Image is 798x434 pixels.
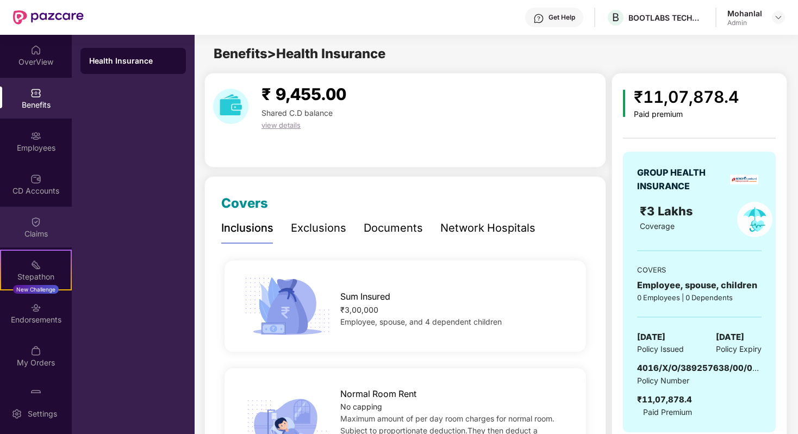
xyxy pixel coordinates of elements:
[634,84,739,110] div: ₹11,07,878.4
[634,110,739,119] div: Paid premium
[241,274,333,338] img: icon
[340,387,416,401] span: Normal Room Rent
[30,216,41,227] img: svg+xml;base64,PHN2ZyBpZD0iQ2xhaW0iIHhtbG5zPSJodHRwOi8vd3d3LnczLm9yZy8yMDAwL3N2ZyIgd2lkdGg9IjIwIi...
[637,292,762,303] div: 0 Employees | 0 Dependents
[716,343,762,355] span: Policy Expiry
[730,175,758,184] img: insurerLogo
[214,46,385,61] span: Benefits > Health Insurance
[640,221,675,231] span: Coverage
[213,89,248,124] img: download
[637,363,763,373] span: 4016/X/O/389257638/00/000
[637,166,727,193] div: GROUP HEALTH INSURANCE
[637,376,689,385] span: Policy Number
[340,304,570,316] div: ₹3,00,000
[774,13,783,22] img: svg+xml;base64,PHN2ZyBpZD0iRHJvcGRvd24tMzJ4MzIiIHhtbG5zPSJodHRwOi8vd3d3LnczLm9yZy8yMDAwL3N2ZyIgd2...
[13,10,84,24] img: New Pazcare Logo
[30,45,41,55] img: svg+xml;base64,PHN2ZyBpZD0iSG9tZSIgeG1sbnM9Imh0dHA6Ly93d3cudzMub3JnLzIwMDAvc3ZnIiB3aWR0aD0iMjAiIG...
[612,11,619,24] span: B
[716,331,744,344] span: [DATE]
[637,264,762,275] div: COVERS
[623,90,626,117] img: icon
[727,18,762,27] div: Admin
[340,290,390,303] span: Sum Insured
[221,220,273,237] div: Inclusions
[1,271,71,282] div: Stepathon
[30,88,41,98] img: svg+xml;base64,PHN2ZyBpZD0iQmVuZWZpdHMiIHhtbG5zPSJodHRwOi8vd3d3LnczLm9yZy8yMDAwL3N2ZyIgd2lkdGg9Ij...
[340,317,502,326] span: Employee, spouse, and 4 dependent children
[30,345,41,356] img: svg+xml;base64,PHN2ZyBpZD0iTXlfT3JkZXJzIiBkYXRhLW5hbWU9Ik15IE9yZGVycyIgeG1sbnM9Imh0dHA6Ly93d3cudz...
[364,220,423,237] div: Documents
[261,108,333,117] span: Shared C.D balance
[637,331,665,344] span: [DATE]
[737,202,772,237] img: policyIcon
[13,285,59,294] div: New Challenge
[533,13,544,24] img: svg+xml;base64,PHN2ZyBpZD0iSGVscC0zMngzMiIgeG1sbnM9Imh0dHA6Ly93d3cudzMub3JnLzIwMDAvc3ZnIiB3aWR0aD...
[221,195,268,211] span: Covers
[637,343,684,355] span: Policy Issued
[637,393,692,406] div: ₹11,07,878.4
[30,302,41,313] img: svg+xml;base64,PHN2ZyBpZD0iRW5kb3JzZW1lbnRzIiB4bWxucz0iaHR0cDovL3d3dy53My5vcmcvMjAwMC9zdmciIHdpZH...
[291,220,346,237] div: Exclusions
[30,259,41,270] img: svg+xml;base64,PHN2ZyB4bWxucz0iaHR0cDovL3d3dy53My5vcmcvMjAwMC9zdmciIHdpZHRoPSIyMSIgaGVpZ2h0PSIyMC...
[643,406,692,418] span: Paid Premium
[548,13,575,22] div: Get Help
[89,55,177,66] div: Health Insurance
[628,13,705,23] div: BOOTLABS TECHNOLOGIES PRIVATE LIMITED
[637,278,762,292] div: Employee, spouse, children
[11,408,22,419] img: svg+xml;base64,PHN2ZyBpZD0iU2V0dGluZy0yMHgyMCIgeG1sbnM9Imh0dHA6Ly93d3cudzMub3JnLzIwMDAvc3ZnIiB3aW...
[30,131,41,141] img: svg+xml;base64,PHN2ZyBpZD0iRW1wbG95ZWVzIiB4bWxucz0iaHR0cDovL3d3dy53My5vcmcvMjAwMC9zdmciIHdpZHRoPS...
[261,121,301,129] span: view details
[24,408,60,419] div: Settings
[727,8,762,18] div: Mohanlal
[30,173,41,184] img: svg+xml;base64,PHN2ZyBpZD0iQ0RfQWNjb3VudHMiIGRhdGEtbmFtZT0iQ0QgQWNjb3VudHMiIHhtbG5zPSJodHRwOi8vd3...
[261,84,346,104] span: ₹ 9,455.00
[440,220,535,237] div: Network Hospitals
[30,388,41,399] img: svg+xml;base64,PHN2ZyBpZD0iUGF6Y2FyZCIgeG1sbnM9Imh0dHA6Ly93d3cudzMub3JnLzIwMDAvc3ZnIiB3aWR0aD0iMj...
[340,401,570,413] div: No capping
[640,204,696,218] span: ₹3 Lakhs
